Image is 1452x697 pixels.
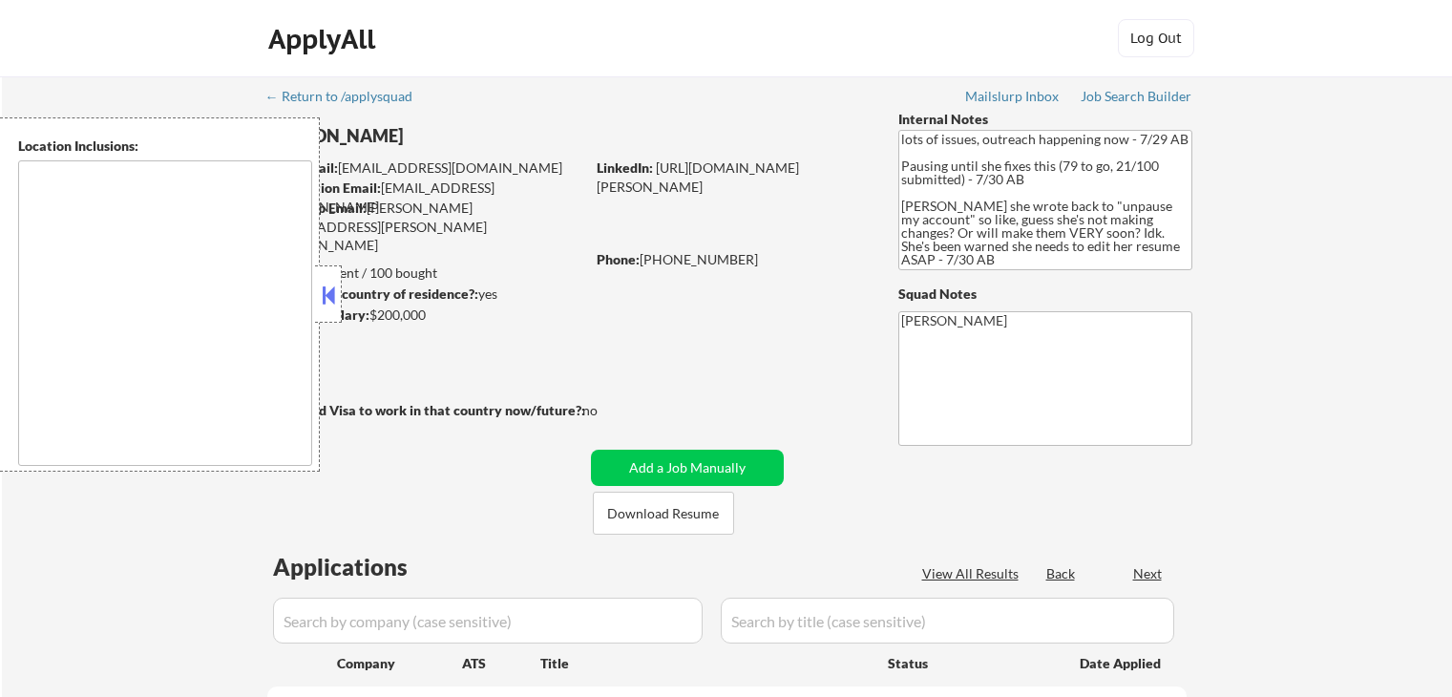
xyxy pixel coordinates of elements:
[898,285,1192,304] div: Squad Notes
[273,598,703,644] input: Search by company (case sensitive)
[593,492,734,535] button: Download Resume
[1081,90,1192,103] div: Job Search Builder
[18,137,312,156] div: Location Inclusions:
[266,285,478,302] strong: Can work in country of residence?:
[1080,654,1164,673] div: Date Applied
[898,110,1192,129] div: Internal Notes
[267,124,660,148] div: [PERSON_NAME]
[922,564,1024,583] div: View All Results
[597,159,799,195] a: [URL][DOMAIN_NAME][PERSON_NAME]
[265,89,431,108] a: ← Return to /applysquad
[591,450,784,486] button: Add a Job Manually
[721,598,1174,644] input: Search by title (case sensitive)
[1133,564,1164,583] div: Next
[266,285,579,304] div: yes
[965,90,1061,103] div: Mailslurp Inbox
[337,654,462,673] div: Company
[597,159,653,176] strong: LinkedIn:
[888,645,1052,680] div: Status
[597,250,867,269] div: [PHONE_NUMBER]
[266,306,584,325] div: $200,000
[1118,19,1194,57] button: Log Out
[268,23,381,55] div: ApplyAll
[1046,564,1077,583] div: Back
[267,402,585,418] strong: Will need Visa to work in that country now/future?:
[268,179,584,216] div: [EMAIL_ADDRESS][DOMAIN_NAME]
[273,556,462,579] div: Applications
[965,89,1061,108] a: Mailslurp Inbox
[266,264,584,283] div: 44 sent / 100 bought
[597,251,640,267] strong: Phone:
[265,90,431,103] div: ← Return to /applysquad
[462,654,540,673] div: ATS
[582,401,637,420] div: no
[267,199,584,255] div: [PERSON_NAME][EMAIL_ADDRESS][PERSON_NAME][DOMAIN_NAME]
[540,654,870,673] div: Title
[268,158,584,178] div: [EMAIL_ADDRESS][DOMAIN_NAME]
